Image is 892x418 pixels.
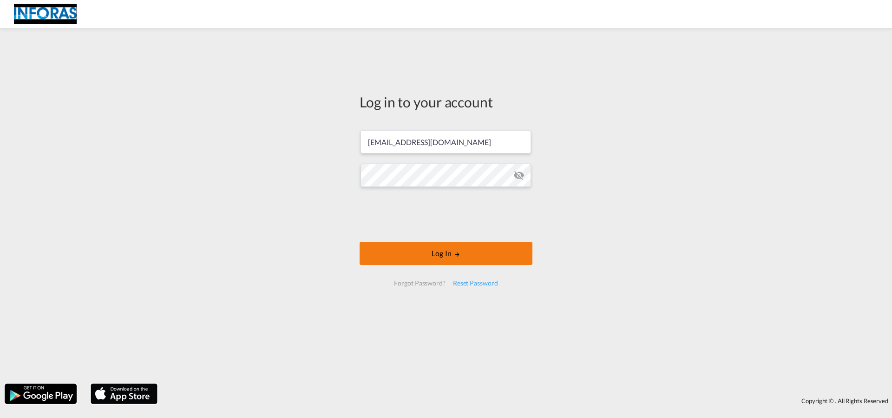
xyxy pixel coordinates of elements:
[360,92,532,112] div: Log in to your account
[361,130,531,153] input: Enter email/phone number
[14,4,77,25] img: eff75c7098ee11eeb65dd1c63e392380.jpg
[162,393,892,409] div: Copyright © . All Rights Reserved
[375,196,517,232] iframe: reCAPTCHA
[90,383,158,405] img: apple.png
[390,275,449,292] div: Forgot Password?
[4,383,78,405] img: google.png
[360,242,532,265] button: LOGIN
[449,275,502,292] div: Reset Password
[513,170,525,181] md-icon: icon-eye-off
